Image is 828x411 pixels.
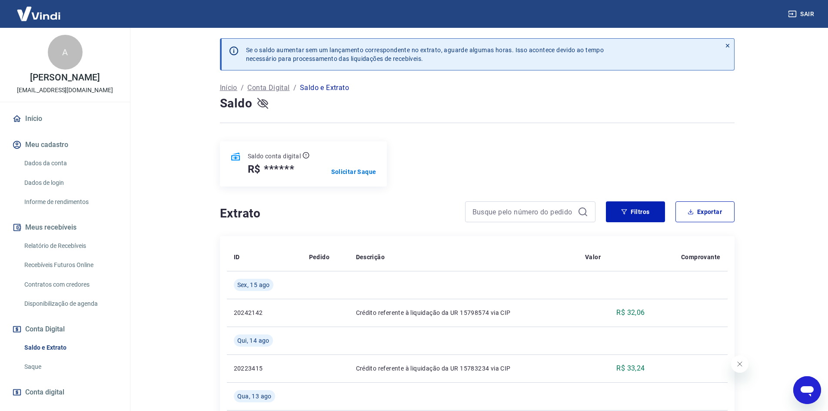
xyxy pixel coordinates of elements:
button: Conta Digital [10,320,120,339]
p: Comprovante [681,253,720,261]
p: Saldo e Extrato [300,83,349,93]
p: / [293,83,296,93]
a: Dados de login [21,174,120,192]
p: Valor [585,253,601,261]
span: Olá! Precisa de ajuda? [5,6,73,13]
button: Sair [786,6,818,22]
iframe: Botão para abrir a janela de mensagens [793,376,821,404]
span: Qui, 14 ago [237,336,269,345]
a: Início [220,83,237,93]
p: 20223415 [234,364,295,373]
a: Disponibilização de agenda [21,295,120,313]
span: Sex, 15 ago [237,281,270,289]
p: Crédito referente à liquidação da UR 15783234 via CIP [356,364,571,373]
h4: Extrato [220,205,455,222]
a: Saldo e Extrato [21,339,120,357]
a: Informe de rendimentos [21,193,120,211]
p: / [241,83,244,93]
a: Contratos com credores [21,276,120,294]
a: Solicitar Saque [331,167,376,176]
span: Conta digital [25,386,64,398]
p: [PERSON_NAME] [30,73,100,82]
p: Crédito referente à liquidação da UR 15798574 via CIP [356,308,571,317]
iframe: Fechar mensagem [731,355,748,373]
button: Meus recebíveis [10,218,120,237]
div: A [48,35,83,70]
button: Meu cadastro [10,135,120,154]
h4: Saldo [220,95,253,112]
a: Conta digital [10,383,120,402]
a: Dados da conta [21,154,120,172]
p: R$ 32,06 [616,307,645,318]
a: Saque [21,358,120,376]
button: Exportar [675,201,735,222]
a: Recebíveis Futuros Online [21,256,120,274]
p: Saldo conta digital [248,152,301,160]
span: Qua, 13 ago [237,392,272,401]
a: Conta Digital [247,83,289,93]
p: Se o saldo aumentar sem um lançamento correspondente no extrato, aguarde algumas horas. Isso acon... [246,46,604,63]
p: [EMAIL_ADDRESS][DOMAIN_NAME] [17,86,113,95]
p: R$ 33,24 [616,363,645,374]
p: Descrição [356,253,385,261]
a: Início [10,109,120,128]
p: ID [234,253,240,261]
img: Vindi [10,0,67,27]
p: 20242142 [234,308,295,317]
input: Busque pelo número do pedido [472,205,574,218]
a: Relatório de Recebíveis [21,237,120,255]
button: Filtros [606,201,665,222]
p: Pedido [309,253,329,261]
